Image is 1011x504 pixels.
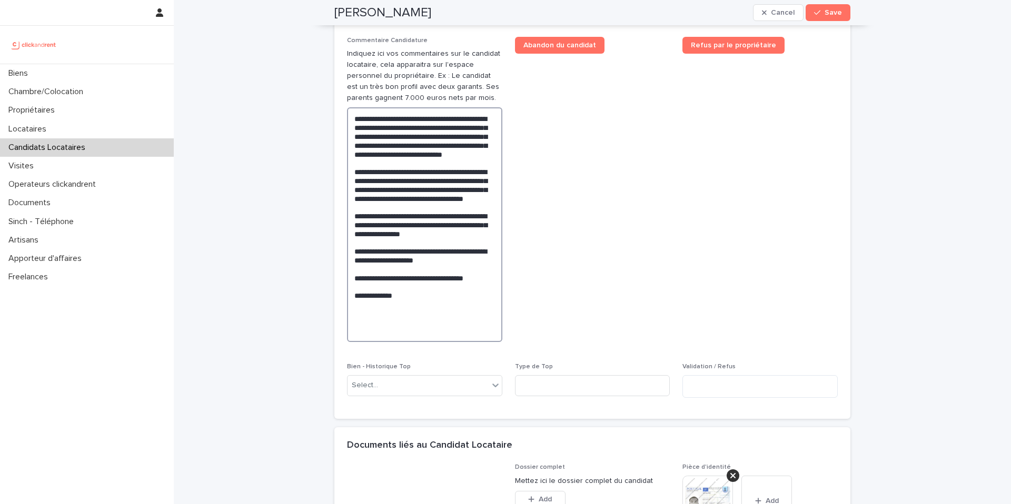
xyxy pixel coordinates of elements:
span: Validation / Refus [682,364,736,370]
h2: [PERSON_NAME] [334,5,431,21]
p: Locataires [4,124,55,134]
p: Apporteur d'affaires [4,254,90,264]
h2: Documents liés au Candidat Locataire [347,440,512,451]
span: Pièce d'identité [682,464,731,470]
span: Commentaire Candidature [347,37,428,44]
p: Propriétaires [4,105,63,115]
span: Type de Top [515,364,553,370]
span: Abandon du candidat [523,42,596,49]
p: Candidats Locataires [4,143,94,153]
p: Documents [4,198,59,208]
span: Dossier complet [515,464,565,470]
a: Refus par le propriétaire [682,37,785,54]
button: Cancel [753,4,804,21]
span: Refus par le propriétaire [691,42,776,49]
img: UCB0brd3T0yccxBKYDjQ [8,34,60,55]
a: Abandon du candidat [515,37,604,54]
p: Freelances [4,272,56,282]
p: Indiquez ici vos commentaires sur le candidat locataire, cela apparaitra sur l'espace personnel d... [347,48,502,103]
p: Operateurs clickandrent [4,179,104,189]
p: Visites [4,161,42,171]
p: Mettez ici le dossier complet du candidat [515,476,670,487]
button: Save [806,4,850,21]
span: Add [539,496,552,503]
span: Save [825,9,842,16]
p: Artisans [4,235,47,245]
p: Biens [4,68,36,78]
span: Bien - Historique Top [347,364,411,370]
p: Sinch - Téléphone [4,217,82,227]
p: Chambre/Colocation [4,87,92,97]
div: Select... [352,380,378,391]
span: Cancel [771,9,795,16]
